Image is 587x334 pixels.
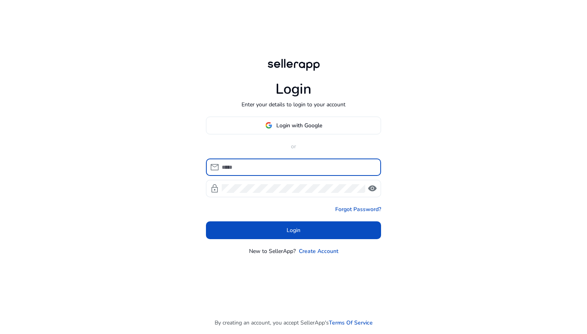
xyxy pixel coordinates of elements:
img: google-logo.svg [265,122,272,129]
span: mail [210,162,219,172]
a: Forgot Password? [335,205,381,213]
span: Login with Google [276,121,322,130]
h1: Login [276,81,311,98]
span: visibility [368,184,377,193]
span: Login [287,226,300,234]
p: New to SellerApp? [249,247,296,255]
a: Terms Of Service [329,319,373,327]
p: or [206,142,381,151]
button: Login with Google [206,117,381,134]
span: lock [210,184,219,193]
p: Enter your details to login to your account [242,100,345,109]
button: Login [206,221,381,239]
a: Create Account [299,247,338,255]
